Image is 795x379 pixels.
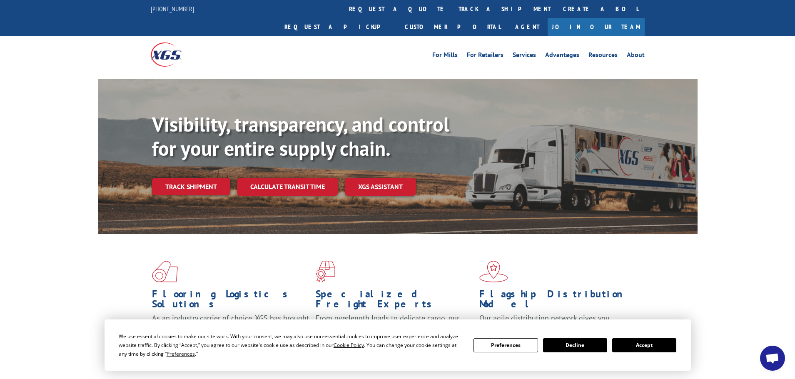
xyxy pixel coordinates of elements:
[513,52,536,61] a: Services
[152,289,309,313] h1: Flooring Logistics Solutions
[612,338,676,352] button: Accept
[760,346,785,371] div: Open chat
[627,52,645,61] a: About
[316,313,473,350] p: From overlength loads to delicate cargo, our experienced staff knows the best way to move your fr...
[152,261,178,282] img: xgs-icon-total-supply-chain-intelligence-red
[479,313,633,333] span: Our agile distribution network gives you nationwide inventory management on demand.
[119,332,464,358] div: We use essential cookies to make our site work. With your consent, we may also use non-essential ...
[278,18,399,36] a: Request a pickup
[334,342,364,349] span: Cookie Policy
[105,319,691,371] div: Cookie Consent Prompt
[151,5,194,13] a: [PHONE_NUMBER]
[432,52,458,61] a: For Mills
[237,178,338,196] a: Calculate transit time
[479,261,508,282] img: xgs-icon-flagship-distribution-model-red
[588,52,618,61] a: Resources
[545,52,579,61] a: Advantages
[543,338,607,352] button: Decline
[474,338,538,352] button: Preferences
[399,18,507,36] a: Customer Portal
[467,52,503,61] a: For Retailers
[479,289,637,313] h1: Flagship Distribution Model
[345,178,416,196] a: XGS ASSISTANT
[316,261,335,282] img: xgs-icon-focused-on-flooring-red
[152,178,230,195] a: Track shipment
[548,18,645,36] a: Join Our Team
[152,111,449,161] b: Visibility, transparency, and control for your entire supply chain.
[507,18,548,36] a: Agent
[167,350,195,357] span: Preferences
[316,289,473,313] h1: Specialized Freight Experts
[152,313,309,343] span: As an industry carrier of choice, XGS has brought innovation and dedication to flooring logistics...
